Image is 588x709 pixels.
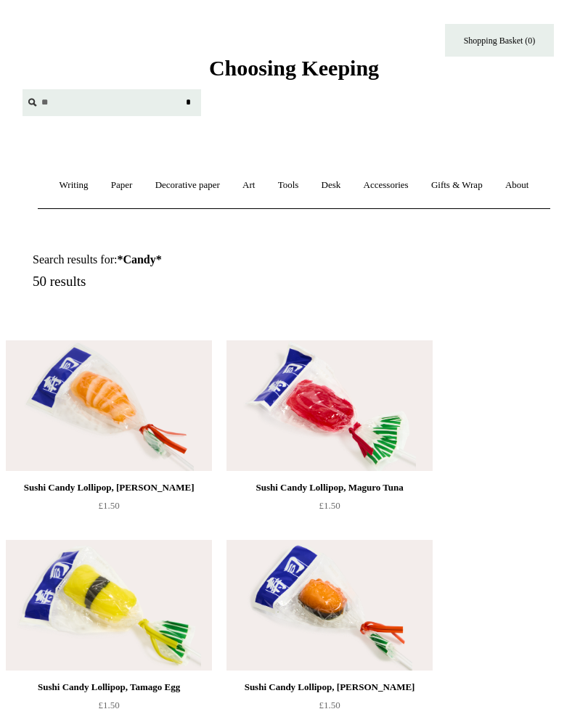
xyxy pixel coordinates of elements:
[445,24,554,57] a: Shopping Basket (0)
[6,340,212,471] a: Sushi Candy Lollipop, Ebi Prawn Sushi Candy Lollipop, Ebi Prawn
[311,166,351,205] a: Desk
[495,166,539,205] a: About
[6,540,212,671] img: Sushi Candy Lollipop, Tamago Egg
[226,340,433,471] a: Sushi Candy Lollipop, Maguro Tuna Sushi Candy Lollipop, Maguro Tuna
[226,340,433,471] img: Sushi Candy Lollipop, Maguro Tuna
[9,679,208,696] div: Sushi Candy Lollipop, Tamago Egg
[6,540,212,671] a: Sushi Candy Lollipop, Tamago Egg Sushi Candy Lollipop, Tamago Egg
[232,166,265,205] a: Art
[101,166,143,205] a: Paper
[6,340,212,471] img: Sushi Candy Lollipop, Ebi Prawn
[354,166,419,205] a: Accessories
[209,67,379,78] a: Choosing Keeping
[226,540,433,671] img: Sushi Candy Lollipop, Ikura Roe
[226,540,433,671] a: Sushi Candy Lollipop, Ikura Roe Sushi Candy Lollipop, Ikura Roe
[230,679,429,696] div: Sushi Candy Lollipop, [PERSON_NAME]
[268,166,309,205] a: Tools
[6,479,212,538] a: Sushi Candy Lollipop, [PERSON_NAME] £1.50
[98,500,119,511] span: £1.50
[33,253,311,266] h1: Search results for:
[421,166,493,205] a: Gifts & Wrap
[209,56,379,80] span: Choosing Keeping
[49,166,99,205] a: Writing
[145,166,230,205] a: Decorative paper
[33,274,311,290] h5: 50 results
[230,479,429,496] div: Sushi Candy Lollipop, Maguro Tuna
[9,479,208,496] div: Sushi Candy Lollipop, [PERSON_NAME]
[226,479,433,538] a: Sushi Candy Lollipop, Maguro Tuna £1.50
[319,500,340,511] span: £1.50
